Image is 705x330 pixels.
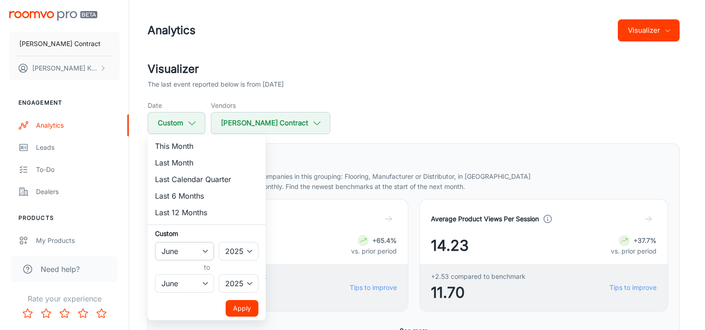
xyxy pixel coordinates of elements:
li: Last 12 Months [148,204,266,221]
li: Last Calendar Quarter [148,171,266,188]
li: Last 6 Months [148,188,266,204]
button: Apply [226,300,258,317]
li: This Month [148,138,266,154]
h6: to [157,262,257,272]
li: Last Month [148,154,266,171]
h6: Custom [155,229,258,238]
